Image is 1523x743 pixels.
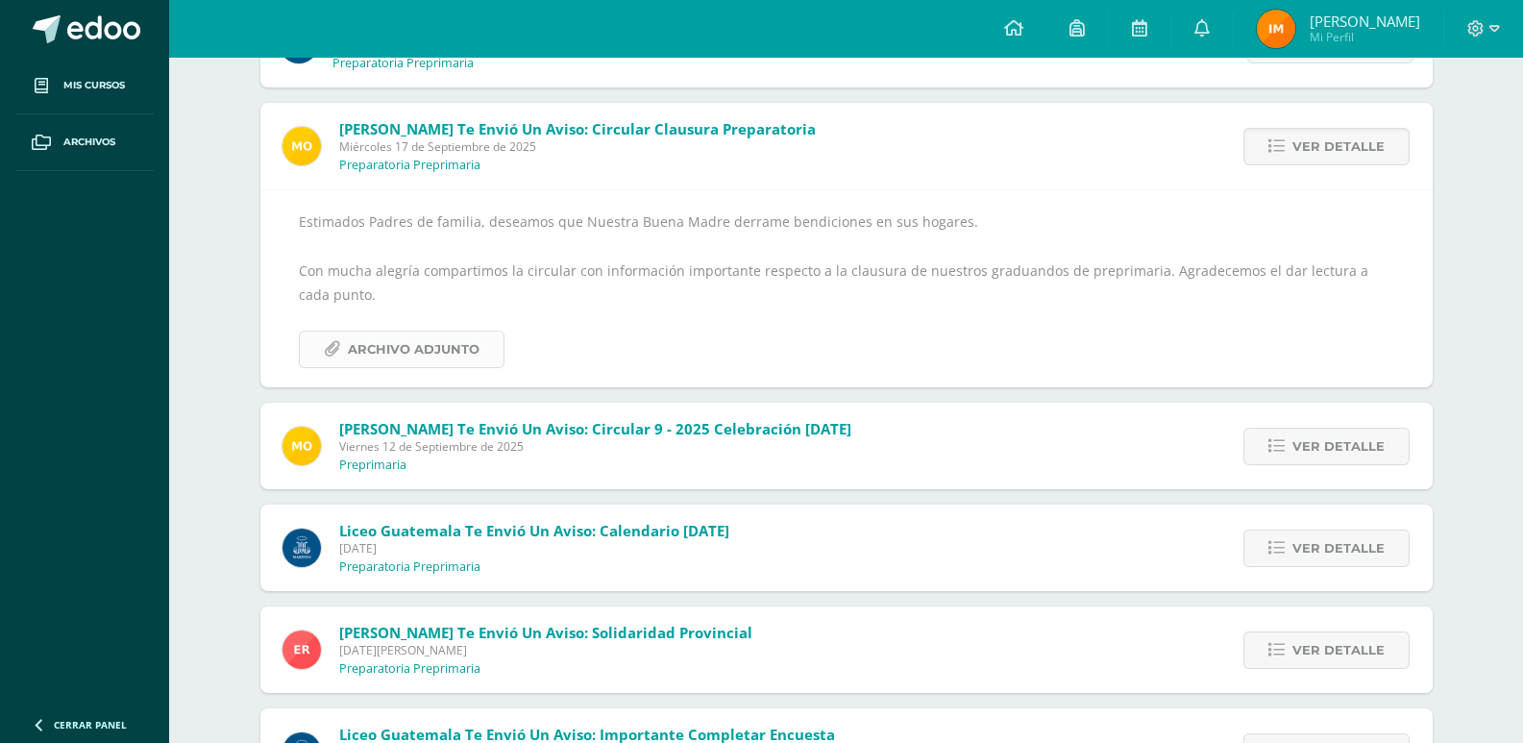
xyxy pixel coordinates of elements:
[54,718,127,731] span: Cerrar panel
[282,529,321,567] img: b41cd0bd7c5dca2e84b8bd7996f0ae72.png
[339,559,480,575] p: Preparatoria Preprimaria
[339,458,406,473] p: Preprimaria
[1292,632,1385,668] span: Ver detalle
[282,631,321,669] img: ed9d0f9ada1ed51f1affca204018d046.png
[1257,10,1295,48] img: 0589eea2ed537ab407ff43bb0f1c5baf.png
[339,521,729,540] span: Liceo Guatemala te envió un aviso: Calendario [DATE]
[282,127,321,165] img: 4679c9c19acd2f2425bfd4ab82824cc9.png
[339,623,752,642] span: [PERSON_NAME] te envió un aviso: Solidaridad Provincial
[282,427,321,465] img: 4679c9c19acd2f2425bfd4ab82824cc9.png
[339,661,480,677] p: Preparatoria Preprimaria
[299,331,504,368] a: Archivo Adjunto
[339,138,816,155] span: Miércoles 17 de Septiembre de 2025
[1292,531,1385,566] span: Ver detalle
[63,78,125,93] span: Mis cursos
[63,135,115,150] span: Archivos
[1310,29,1420,45] span: Mi Perfil
[339,642,752,658] span: [DATE][PERSON_NAME]
[1292,129,1385,164] span: Ver detalle
[339,119,816,138] span: [PERSON_NAME] te envió un aviso: Circular Clausura Preparatoria
[348,332,479,367] span: Archivo Adjunto
[15,114,154,171] a: Archivos
[15,58,154,114] a: Mis cursos
[1292,429,1385,464] span: Ver detalle
[339,158,480,173] p: Preparatoria Preprimaria
[339,438,851,455] span: Viernes 12 de Septiembre de 2025
[332,56,474,71] p: Preparatoria Preprimaria
[339,540,729,557] span: [DATE]
[299,210,1394,368] div: Estimados Padres de familia, deseamos que Nuestra Buena Madre derrame bendiciones en sus hogares....
[1310,12,1420,31] span: [PERSON_NAME]
[339,419,851,438] span: [PERSON_NAME] te envió un aviso: Circular 9 - 2025 Celebración [DATE]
